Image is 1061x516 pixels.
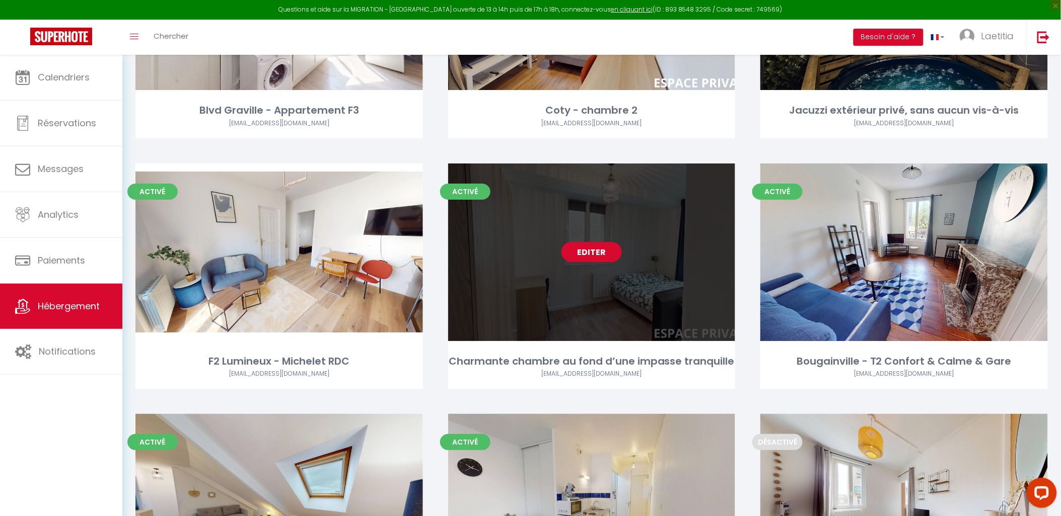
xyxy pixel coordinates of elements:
div: Blvd Graville - Appartement F3 [135,103,423,118]
button: Besoin d'aide ? [854,29,924,46]
a: ... Laetitia [952,20,1027,55]
div: Jacuzzi extérieur privé, sans aucun vis-à-vis [760,103,1048,118]
a: Editer [874,242,935,262]
span: Désactivé [752,434,803,450]
div: Airbnb [448,119,736,128]
a: Editer [874,492,935,512]
a: Editer [561,492,622,512]
iframe: LiveChat chat widget [1019,474,1061,516]
div: Airbnb [135,369,423,379]
div: Airbnb [135,119,423,128]
span: Messages [38,162,84,175]
div: Bougainville - T2 Confort & Calme & Gare [760,354,1048,369]
div: Airbnb [760,369,1048,379]
a: Editer [249,492,309,512]
span: Activé [127,434,178,450]
div: Airbnb [448,369,736,379]
div: Airbnb [760,119,1048,128]
div: Charmante chambre au fond d’une impasse tranquille [448,354,736,369]
span: Notifications [39,345,96,358]
div: F2 Lumineux - Michelet RDC [135,354,423,369]
a: Editer [249,242,309,262]
span: Chercher [154,31,188,41]
span: Laetitia [981,30,1014,42]
a: Chercher [146,20,196,55]
img: logout [1037,31,1050,43]
span: Analytics [38,208,79,221]
span: Calendriers [38,71,90,83]
span: Activé [752,184,803,200]
span: Réservations [38,117,96,129]
span: Activé [440,184,490,200]
img: ... [960,29,975,44]
span: Activé [440,434,490,450]
div: Coty - chambre 2 [448,103,736,118]
a: Editer [561,242,622,262]
a: en cliquant ici [611,5,653,14]
span: Paiements [38,254,85,267]
span: Hébergement [38,300,100,312]
img: Super Booking [30,28,92,45]
span: Activé [127,184,178,200]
